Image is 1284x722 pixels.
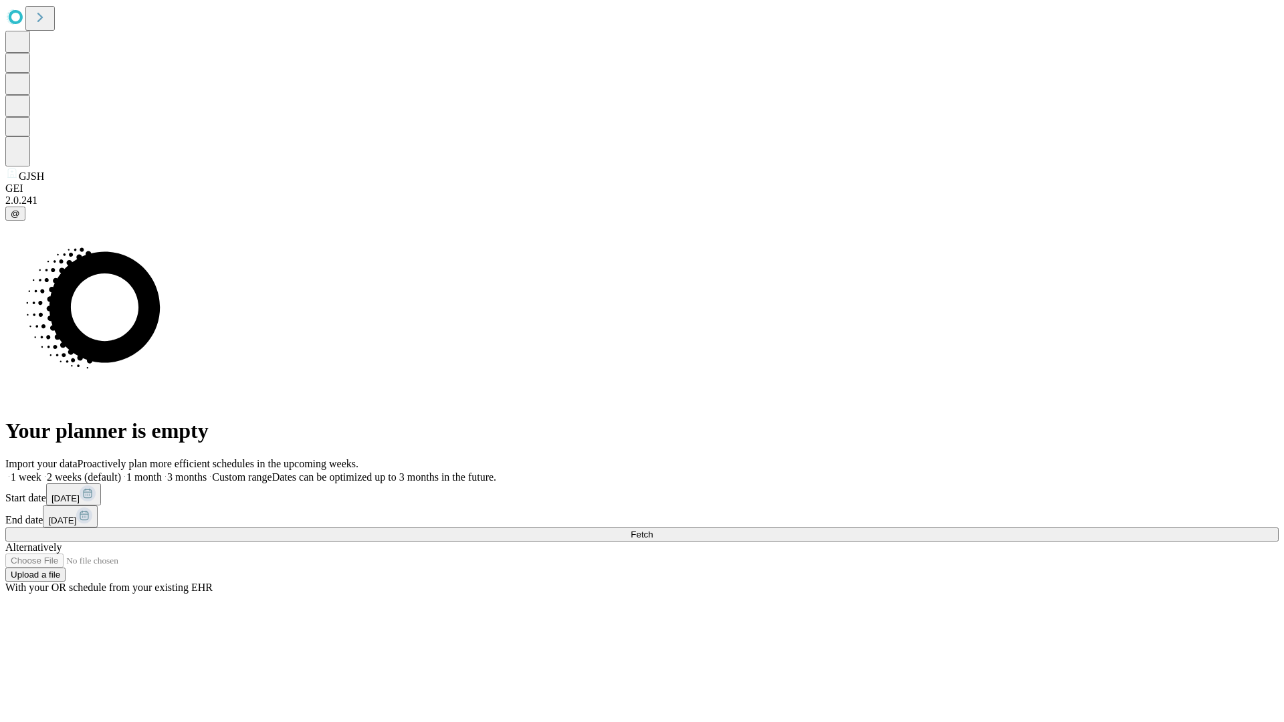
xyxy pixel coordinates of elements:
span: 1 week [11,471,41,483]
span: With your OR schedule from your existing EHR [5,582,213,593]
span: Fetch [631,529,653,539]
span: Import your data [5,458,78,469]
span: Dates can be optimized up to 3 months in the future. [272,471,496,483]
div: GEI [5,183,1279,195]
button: [DATE] [46,483,101,505]
button: [DATE] [43,505,98,527]
div: Start date [5,483,1279,505]
span: Proactively plan more efficient schedules in the upcoming weeks. [78,458,358,469]
button: Fetch [5,527,1279,541]
div: End date [5,505,1279,527]
button: @ [5,207,25,221]
span: @ [11,209,20,219]
div: 2.0.241 [5,195,1279,207]
span: Custom range [212,471,272,483]
span: 2 weeks (default) [47,471,121,483]
button: Upload a file [5,568,66,582]
span: [DATE] [51,493,80,503]
span: 1 month [126,471,162,483]
span: Alternatively [5,541,62,553]
span: 3 months [167,471,207,483]
h1: Your planner is empty [5,418,1279,443]
span: GJSH [19,170,44,182]
span: [DATE] [48,515,76,525]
